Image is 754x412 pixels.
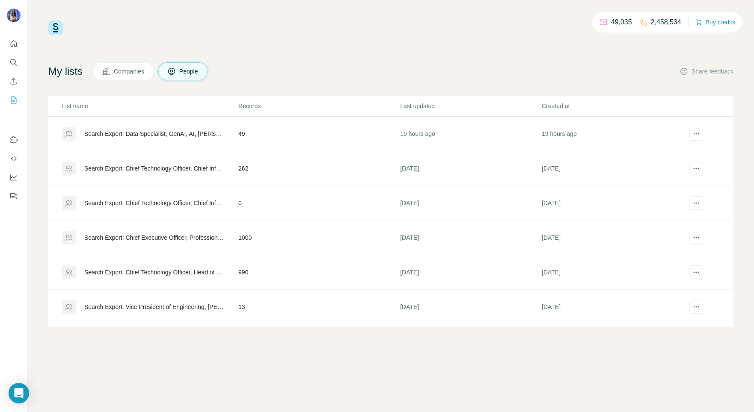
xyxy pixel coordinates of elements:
p: Last updated [400,102,541,110]
td: [DATE] [541,186,683,221]
button: actions [689,231,703,244]
p: 2,458,534 [651,17,681,27]
button: Use Surfe on LinkedIn [7,132,21,147]
p: List name [62,102,237,110]
button: actions [689,300,703,314]
button: Feedback [7,188,21,204]
img: Surfe Logo [48,21,63,35]
p: Records [238,102,399,110]
div: Search Export: Data Specialist, GenAI, AI, [PERSON_NAME]- Security contacts - [DATE] 15:09 [84,129,224,138]
button: actions [689,127,703,141]
td: 13 [238,290,400,324]
button: actions [689,265,703,279]
span: People [179,67,199,76]
td: 101 [238,324,400,359]
button: Dashboard [7,170,21,185]
td: [DATE] [541,151,683,186]
td: [DATE] [400,221,541,255]
td: [DATE] [541,324,683,359]
td: [DATE] [400,151,541,186]
button: Share feedback [680,67,733,76]
td: [DATE] [400,290,541,324]
td: 990 [238,255,400,290]
td: 19 hours ago [541,117,683,151]
td: [DATE] [400,255,541,290]
td: 262 [238,151,400,186]
td: 19 hours ago [400,117,541,151]
p: 49,035 [611,17,632,27]
div: Search Export: Chief Technology Officer, Chief Information Officer, Chief Executive Officer, Dire... [84,199,224,207]
td: 1000 [238,221,400,255]
td: [DATE] [541,255,683,290]
span: Companies [114,67,145,76]
div: Search Export: Vice President of Engineering, [PERSON_NAME]- Security contacts - [DATE] 12:37 [84,303,224,311]
div: Search Export: Chief Technology Officer, Head of Information Technology, procurement, genAI, head... [84,268,224,277]
button: Enrich CSV [7,74,21,89]
td: [DATE] [400,324,541,359]
td: [DATE] [541,290,683,324]
h4: My lists [48,65,83,78]
div: Search Export: Chief Technology Officer, Chief Information Officer, Chief Executive Officer, Dire... [84,164,224,173]
button: actions [689,196,703,210]
button: Search [7,55,21,70]
td: [DATE] [400,186,541,221]
button: My lists [7,92,21,108]
td: 49 [238,117,400,151]
img: Avatar [7,9,21,22]
td: 0 [238,186,400,221]
div: Search Export: Chief Executive Officer, Professional Services >30 employees - [GEOGRAPHIC_DATA] -... [84,233,224,242]
p: Created at [542,102,683,110]
button: Quick start [7,36,21,51]
button: Buy credits [695,16,735,28]
td: [DATE] [541,221,683,255]
button: actions [689,162,703,175]
button: Use Surfe API [7,151,21,166]
div: Open Intercom Messenger [9,383,29,403]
